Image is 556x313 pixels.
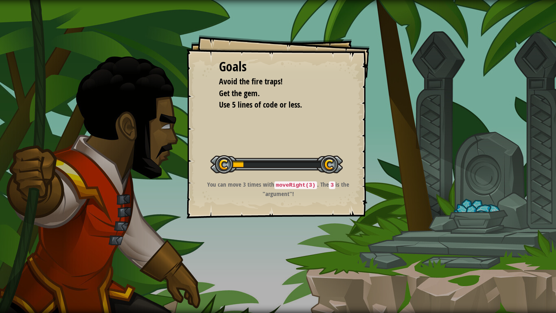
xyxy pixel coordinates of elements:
[209,88,335,99] li: Get the gem.
[209,99,335,111] li: Use 5 lines of code or less.
[219,57,337,76] div: Goals
[329,181,335,189] code: 3
[219,99,302,110] span: Use 5 lines of code or less.
[219,88,260,99] span: Get the gem.
[219,76,282,87] span: Avoid the fire traps!
[197,180,360,198] p: You can move 3 times with . The is the "argument"!
[209,76,335,88] li: Avoid the fire traps!
[274,181,317,189] code: moveRight(3)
